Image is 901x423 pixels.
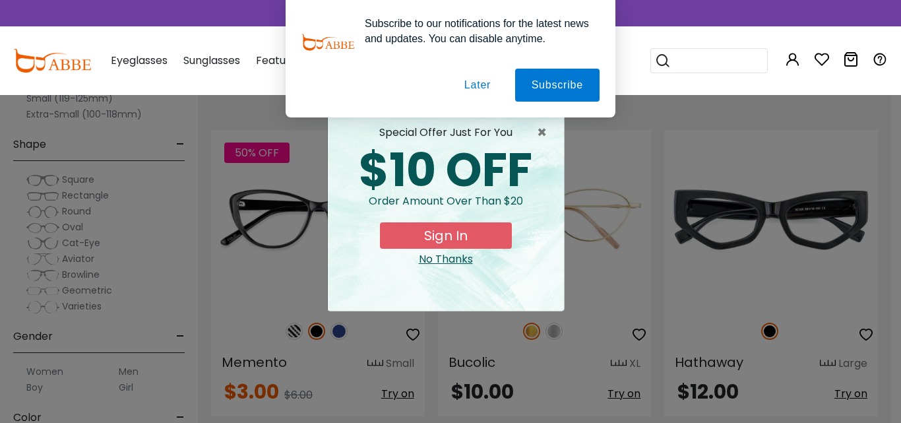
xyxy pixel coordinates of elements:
[338,193,553,222] div: Order amount over than $20
[537,125,553,141] button: Close
[338,147,553,193] div: $10 OFF
[338,251,553,267] div: Close
[380,222,512,249] button: Sign In
[537,125,553,141] span: ×
[515,69,600,102] button: Subscribe
[354,16,600,46] div: Subscribe to our notifications for the latest news and updates. You can disable anytime.
[338,125,553,141] div: special offer just for you
[301,16,354,69] img: notification icon
[448,69,507,102] button: Later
